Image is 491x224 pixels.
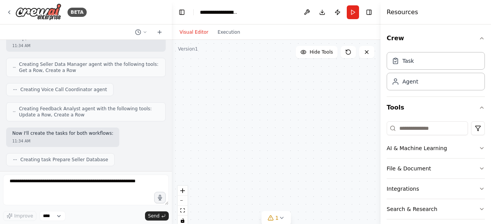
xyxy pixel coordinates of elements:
[387,49,485,96] div: Crew
[12,131,113,137] p: Now I'll create the tasks for both workflows:
[213,28,245,37] button: Execution
[387,179,485,199] button: Integrations
[19,106,159,118] span: Creating Feedback Analyst agent with the following tools: Update a Row, Create a Row
[20,157,108,163] span: Creating task Prepare Seller Database
[12,43,160,49] div: 11:34 AM
[3,211,36,221] button: Improve
[132,28,150,37] button: Switch to previous chat
[154,192,166,203] button: Click to speak your automation idea
[387,199,485,219] button: Search & Research
[387,138,485,158] button: AI & Machine Learning
[200,8,238,16] nav: breadcrumb
[402,57,414,65] div: Task
[402,78,418,85] div: Agent
[178,46,198,52] div: Version 1
[20,87,107,93] span: Creating Voice Call Coordinator agent
[145,211,169,221] button: Send
[153,28,166,37] button: Start a new chat
[310,49,333,55] span: Hide Tools
[387,8,418,17] h4: Resources
[178,196,188,206] button: zoom out
[15,3,61,21] img: Logo
[296,46,338,58] button: Hide Tools
[12,138,113,144] div: 11:34 AM
[14,213,33,219] span: Improve
[364,7,374,18] button: Hide right sidebar
[175,28,213,37] button: Visual Editor
[148,213,160,219] span: Send
[178,206,188,216] button: fit view
[176,7,187,18] button: Hide left sidebar
[178,186,188,196] button: zoom in
[387,159,485,178] button: File & Document
[68,8,87,17] div: BETA
[275,214,279,222] span: 1
[387,97,485,118] button: Tools
[387,28,485,49] button: Crew
[19,61,160,74] span: Creating Seller Data Manager agent with the following tools: Get a Row, Create a Row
